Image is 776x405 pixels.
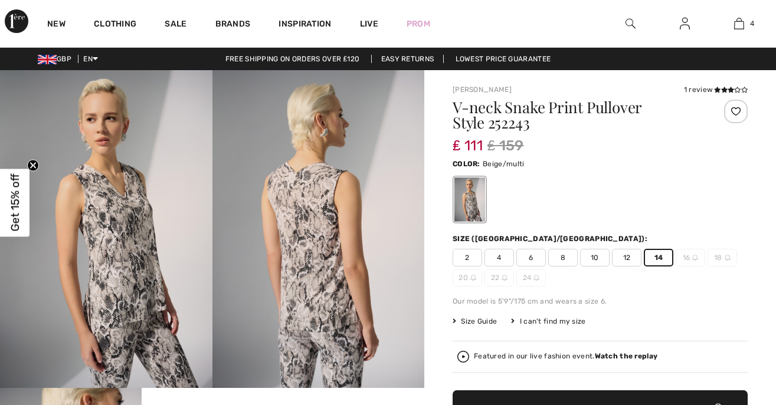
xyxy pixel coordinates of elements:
img: ring-m.svg [692,255,698,261]
div: Featured in our live fashion event. [474,353,657,360]
div: Size ([GEOGRAPHIC_DATA]/[GEOGRAPHIC_DATA]): [453,233,650,244]
span: 2 [453,249,482,266]
span: ₤ 111 [453,126,483,154]
button: Close teaser [27,159,39,171]
span: GBP [38,55,76,63]
span: ₤ 159 [487,135,524,156]
img: My Info [680,17,690,31]
a: New [47,19,66,31]
span: Inspiration [279,19,331,31]
span: 8 [548,249,578,266]
span: 16 [676,249,705,266]
a: Live [360,18,378,30]
span: 14 [644,249,673,266]
span: 12 [612,249,641,266]
a: Free shipping on orders over ₤120 [216,55,369,63]
div: Our model is 5'9"/175 cm and wears a size 6. [453,296,748,307]
span: 22 [484,269,514,287]
img: search the website [626,17,636,31]
img: ring-m.svg [725,255,731,261]
a: Clothing [94,19,136,31]
a: Sale [165,19,186,31]
span: Beige/multi [483,160,524,168]
img: 1ère Avenue [5,9,28,33]
span: Size Guide [453,316,497,327]
strong: Watch the replay [595,352,658,360]
span: 24 [516,269,546,287]
div: 1 review [684,84,748,95]
h1: V-neck Snake Print Pullover Style 252243 [453,100,699,130]
iframe: Opens a widget where you can chat to one of our agents [699,317,764,346]
span: 4 [484,249,514,266]
a: 4 [713,17,766,31]
span: 10 [580,249,610,266]
a: [PERSON_NAME] [453,85,512,94]
span: Get 15% off [8,174,22,232]
span: Color: [453,160,480,168]
img: V-Neck Snake Print Pullover Style 252243. 2 [212,70,425,388]
span: 4 [750,18,754,29]
span: 6 [516,249,546,266]
div: Beige/multi [454,177,485,222]
div: I can't find my size [511,316,585,327]
span: EN [83,55,98,63]
img: Watch the replay [457,351,469,363]
span: 18 [708,249,737,266]
a: Easy Returns [371,55,444,63]
span: 20 [453,269,482,287]
img: ring-m.svg [470,275,476,281]
img: ring-m.svg [533,275,539,281]
a: Lowest Price Guarantee [446,55,561,63]
img: UK Pound [38,55,57,64]
img: ring-m.svg [502,275,507,281]
a: Brands [215,19,251,31]
img: My Bag [734,17,744,31]
a: Sign In [670,17,699,31]
a: Prom [407,18,430,30]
